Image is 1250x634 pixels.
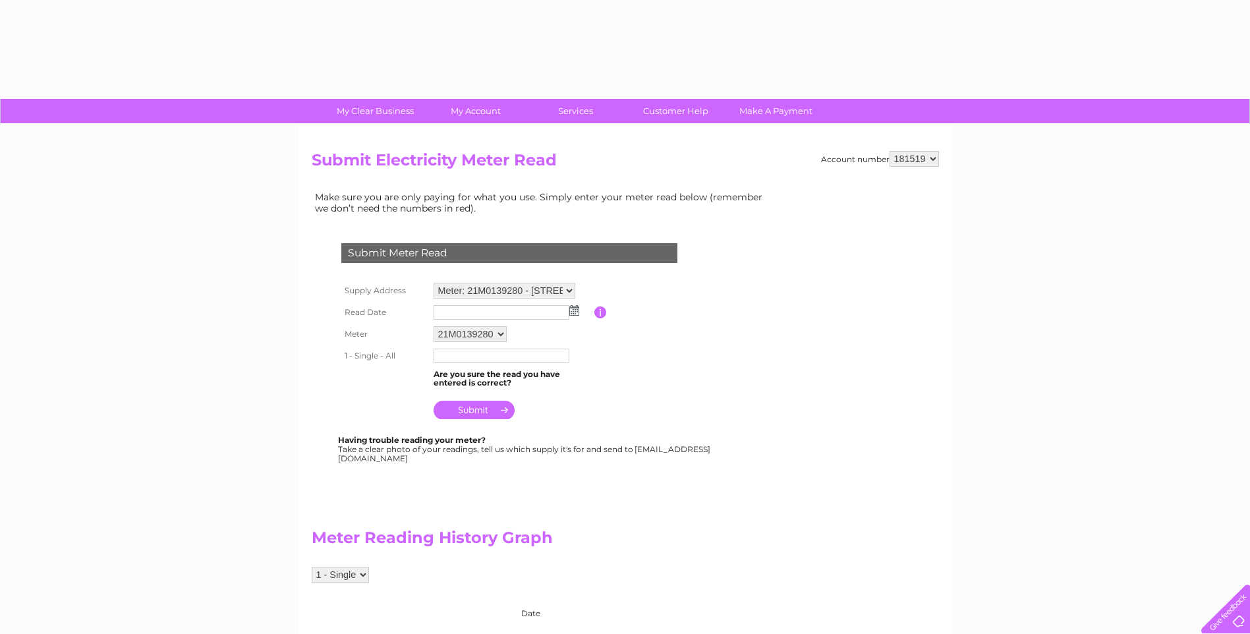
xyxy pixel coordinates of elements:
div: Take a clear photo of your readings, tell us which supply it's for and send to [EMAIL_ADDRESS][DO... [338,436,712,463]
th: Meter [338,323,430,345]
td: Make sure you are only paying for what you use. Simply enter your meter read below (remember we d... [312,188,773,216]
input: Submit [434,401,515,419]
div: Date [312,596,773,618]
div: Submit Meter Read [341,243,677,263]
h2: Submit Electricity Meter Read [312,151,939,176]
td: Are you sure the read you have entered is correct? [430,366,594,391]
th: Supply Address [338,279,430,302]
img: ... [569,305,579,316]
a: Customer Help [621,99,730,123]
a: My Account [421,99,530,123]
input: Information [594,306,607,318]
b: Having trouble reading your meter? [338,435,486,445]
th: 1 - Single - All [338,345,430,366]
a: Make A Payment [722,99,830,123]
h2: Meter Reading History Graph [312,529,773,554]
a: My Clear Business [321,99,430,123]
th: Read Date [338,302,430,323]
div: Account number [821,151,939,167]
a: Services [521,99,630,123]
